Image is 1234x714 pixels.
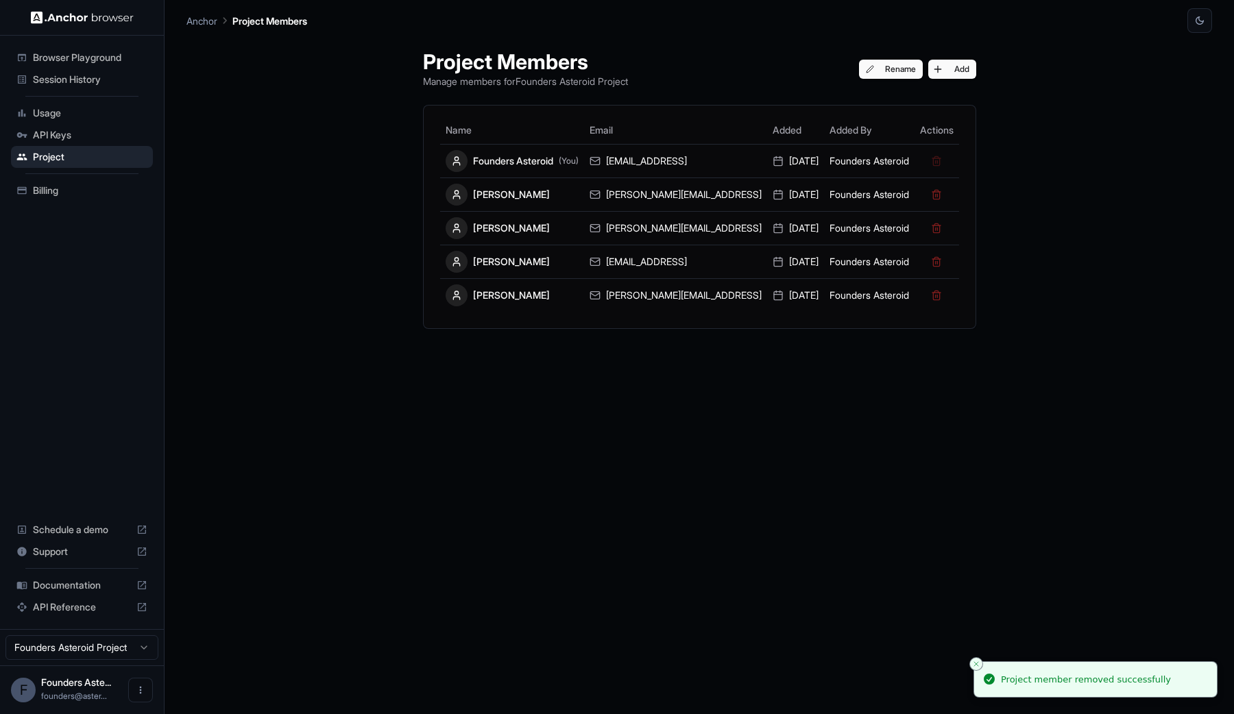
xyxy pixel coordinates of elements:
div: [PERSON_NAME] [446,251,579,273]
p: Anchor [186,14,217,28]
div: F [11,678,36,702]
span: founders@asteroid.ai [41,691,107,701]
button: Close toast [969,657,983,671]
td: Founders Asteroid [824,177,915,211]
th: Name [440,116,584,144]
span: Support [33,545,131,558]
span: Billing [33,184,147,197]
div: [DATE] [773,154,819,168]
div: [PERSON_NAME] [446,217,579,239]
span: Browser Playground [33,51,147,64]
div: Documentation [11,574,153,596]
th: Email [584,116,767,144]
button: Rename [859,60,923,79]
div: [PERSON_NAME][EMAIL_ADDRESS] [590,221,762,235]
img: Anchor Logo [31,11,134,24]
span: (You) [559,156,579,167]
div: [DATE] [773,188,819,201]
span: API Reference [33,600,131,614]
div: [EMAIL_ADDRESS] [590,154,762,168]
span: Founders Asteroid [41,676,111,688]
p: Project Members [232,14,307,28]
div: Browser Playground [11,47,153,69]
th: Added [767,116,824,144]
span: Schedule a demo [33,523,131,537]
button: Open menu [128,678,153,702]
div: [DATE] [773,221,819,235]
td: Founders Asteroid [824,144,915,177]
div: API Reference [11,596,153,618]
h1: Project Members [423,49,628,74]
th: Added By [824,116,915,144]
span: API Keys [33,128,147,142]
div: [PERSON_NAME] [446,284,579,306]
div: [PERSON_NAME][EMAIL_ADDRESS] [590,188,762,201]
div: Billing [11,180,153,201]
div: Schedule a demo [11,519,153,541]
div: [DATE] [773,255,819,269]
div: [PERSON_NAME] [446,184,579,206]
th: Actions [915,116,959,144]
div: Session History [11,69,153,90]
div: [PERSON_NAME][EMAIL_ADDRESS] [590,288,762,302]
div: Project member removed successfully [1001,673,1171,687]
div: Project [11,146,153,168]
div: Founders Asteroid [446,150,579,172]
div: API Keys [11,124,153,146]
td: Founders Asteroid [824,245,915,278]
div: Support [11,541,153,563]
div: [EMAIL_ADDRESS] [590,255,762,269]
div: [DATE] [773,288,819,302]
button: Add [928,60,976,79]
div: Usage [11,102,153,124]
td: Founders Asteroid [824,211,915,245]
span: Usage [33,106,147,120]
span: Session History [33,73,147,86]
nav: breadcrumb [186,13,307,28]
span: Documentation [33,578,131,592]
td: Founders Asteroid [824,278,915,312]
span: Project [33,150,147,164]
p: Manage members for Founders Asteroid Project [423,74,628,88]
